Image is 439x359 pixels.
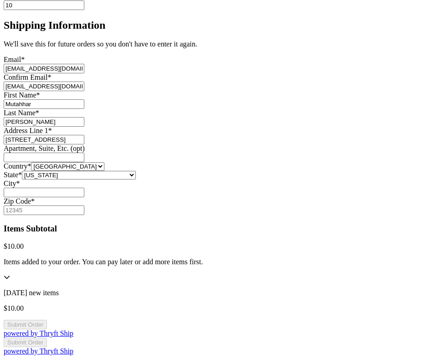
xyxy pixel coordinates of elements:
[4,56,25,63] label: Email
[4,162,31,170] label: Country
[4,224,435,234] h3: Items Subtotal
[4,329,73,337] a: powered by Thryft Ship
[4,258,435,266] p: Items added to your order. You can pay later or add more items first.
[4,82,84,91] input: Confirm Email
[4,320,47,329] button: Submit Order
[4,109,39,117] label: Last Name
[4,19,435,31] h2: Shipping Information
[4,91,40,99] label: First Name
[4,0,84,10] input: Enter Mutually Agreed Payment
[4,127,52,134] label: Address Line 1
[4,73,51,81] label: Confirm Email
[4,144,85,152] label: Apartment, Suite, Etc. (opt)
[4,338,47,347] button: Submit Order
[4,205,84,215] input: 12345
[4,99,84,109] input: First Name
[4,179,20,187] label: City
[4,64,84,73] input: Email
[4,242,435,251] p: $ 10.00
[4,304,435,313] p: $ 10.00
[4,347,73,355] a: powered by Thryft Ship
[4,289,435,297] p: [DATE] new items
[4,197,35,205] label: Zip Code
[4,117,84,127] input: Last Name
[4,171,22,179] label: State
[4,40,435,48] p: We'll save this for future orders so you don't have to enter it again.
